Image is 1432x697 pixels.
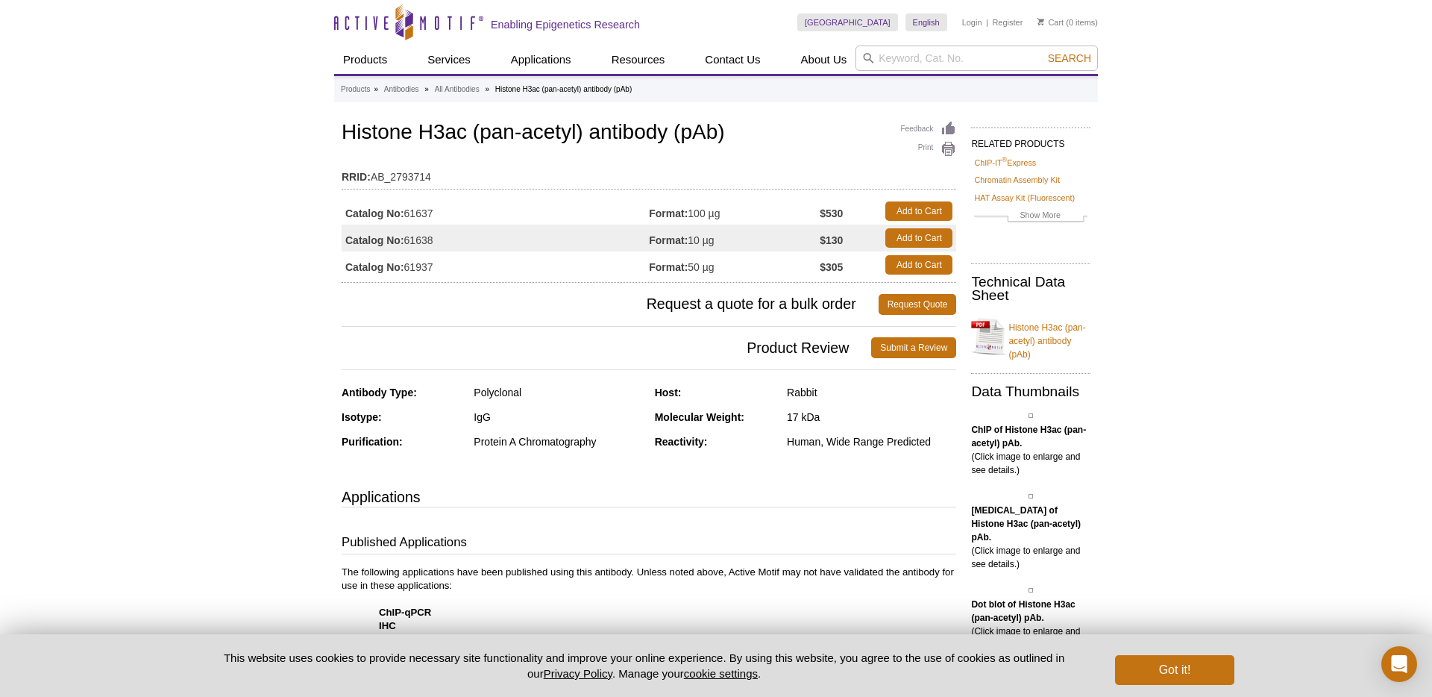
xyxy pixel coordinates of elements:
div: Human, Wide Range Predicted [787,435,956,448]
a: [GEOGRAPHIC_DATA] [797,13,898,31]
strong: $130 [820,234,843,247]
a: Add to Cart [885,255,952,275]
img: Histone H3ac (pan-acetyl) antibody (pAb) tested by ChIP. [1029,413,1033,418]
a: Resources [603,46,674,74]
a: Histone H3ac (pan-acetyl) antibody (pAb) [971,312,1090,361]
a: Register [992,17,1023,28]
h3: Applications [342,486,956,508]
img: Your Cart [1037,18,1044,25]
h2: Data Thumbnails [971,385,1090,398]
h2: Technical Data Sheet [971,275,1090,302]
button: Got it! [1115,655,1234,685]
td: 50 µg [649,251,820,278]
li: » [485,85,489,93]
strong: Catalog No: [345,207,404,220]
a: Add to Cart [885,201,952,221]
a: Add to Cart [885,228,952,248]
a: Request Quote [879,294,957,315]
b: ChIP of Histone H3ac (pan-acetyl) pAb. [971,425,1086,448]
div: 17 kDa [787,410,956,424]
a: Feedback [900,121,956,137]
td: 10 µg [649,225,820,251]
b: [MEDICAL_DATA] of Histone H3ac (pan-acetyl) pAb. [971,505,1081,543]
span: Product Review [342,337,871,358]
span: Search [1048,52,1091,64]
a: HAT Assay Kit (Fluorescent) [974,191,1075,204]
td: AB_2793714 [342,161,956,185]
strong: Format: [649,234,688,247]
strong: Isotype: [342,411,382,423]
li: (0 items) [1037,13,1098,31]
strong: Format: [649,260,688,274]
sup: ® [1002,156,1008,163]
button: cookie settings [684,667,758,680]
td: 100 µg [649,198,820,225]
strong: Catalog No: [345,260,404,274]
a: About Us [792,46,856,74]
a: Show More [974,208,1087,225]
span: Request a quote for a bulk order [342,294,879,315]
input: Keyword, Cat. No. [855,46,1098,71]
strong: RRID: [342,170,371,184]
a: Contact Us [696,46,769,74]
a: Privacy Policy [544,667,612,680]
a: Antibodies [384,83,419,96]
div: Rabbit [787,386,956,399]
strong: Format: [649,207,688,220]
div: Open Intercom Messenger [1381,646,1417,682]
b: Dot blot of Histone H3ac (pan-acetyl) pAb. [971,599,1075,623]
strong: $530 [820,207,843,220]
a: All Antibodies [435,83,480,96]
strong: Reactivity: [655,436,708,448]
li: » [424,85,429,93]
img: Histone H3ac (pan-acetyl) antibody (pAb) tested by dot blot analysis. [1029,588,1033,593]
td: 61637 [342,198,649,225]
div: Polyclonal [474,386,643,399]
button: Search [1043,51,1096,65]
h1: Histone H3ac (pan-acetyl) antibody (pAb) [342,121,956,146]
p: The following applications have been published using this antibody. Unless noted above, Active Mo... [342,566,956,673]
h3: Published Applications [342,534,956,554]
a: Services [418,46,480,74]
p: This website uses cookies to provide necessary site functionality and improve your online experie... [198,650,1090,681]
h2: RELATED PRODUCTS [971,127,1090,154]
a: Applications [502,46,580,74]
div: IgG [474,410,643,424]
p: (Click image to enlarge and see details.) [971,423,1090,477]
strong: Molecular Weight: [655,411,744,423]
strong: Host: [655,387,682,398]
a: English [905,13,947,31]
a: Cart [1037,17,1064,28]
a: Chromatin Assembly Kit [974,173,1060,187]
strong: Catalog No: [345,234,404,247]
h2: Enabling Epigenetics Research [491,18,640,31]
strong: Purification: [342,436,403,448]
strong: $305 [820,260,843,274]
a: ChIP-IT®Express [974,156,1036,169]
li: Histone H3ac (pan-acetyl) antibody (pAb) [495,85,632,93]
strong: ChIP-qPCR [379,607,431,618]
a: Products [341,83,370,96]
p: (Click image to enlarge and see details.) [971,504,1090,571]
li: | [986,13,988,31]
div: Protein A Chromatography [474,435,643,448]
td: 61638 [342,225,649,251]
img: Histone H3ac (pan-acetyl) antibody (pAb) tested by Western blot. [1029,494,1033,498]
li: » [374,85,378,93]
strong: Antibody Type: [342,387,417,398]
p: (Click image to enlarge and see details.) [971,598,1090,651]
a: Login [962,17,982,28]
a: Products [334,46,396,74]
strong: IHC [379,620,396,631]
a: Print [900,141,956,157]
a: Submit a Review [871,337,956,358]
td: 61937 [342,251,649,278]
